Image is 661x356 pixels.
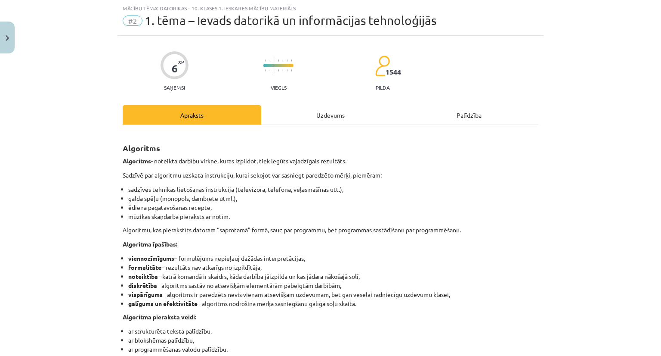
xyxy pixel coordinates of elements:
[271,84,287,91] p: Viegls
[128,281,157,289] strong: diskrētība
[128,290,163,298] strong: vispārīgums
[278,69,279,72] img: icon-short-line-57e1e144782c952c97e751825c79c345078a6d821885a25fce030b3d8c18986b.svg
[265,69,266,72] img: icon-short-line-57e1e144782c952c97e751825c79c345078a6d821885a25fce030b3d8c18986b.svg
[287,69,287,72] img: icon-short-line-57e1e144782c952c97e751825c79c345078a6d821885a25fce030b3d8c18986b.svg
[123,313,196,321] strong: Algoritma pieraksta veidi:
[128,327,538,336] li: ar strukturēta teksta palīdzību,
[128,263,161,271] strong: formalitāte
[375,55,390,77] img: students-c634bb4e5e11cddfef0936a35e636f08e4e9abd3cc4e673bd6f9a4125e45ecb1.svg
[161,84,188,91] p: Saņemsi
[128,290,538,299] li: – algoritms ir paredzēts nevis vienam atsevišķam uzdevumam, bet gan veselai radniecīgu uzdevumu k...
[123,171,538,180] p: Sadzīvē par algoritmu uzskata instrukciju, kurai sekojot var sasniegt paredzēto mērķi, piemēram:
[123,240,177,248] strong: Algoritma īpašības:
[128,345,538,354] li: ar programmēšanas valodu palīdzību.
[123,143,160,153] strong: Algoritms
[178,59,184,64] span: XP
[6,35,9,41] img: icon-close-lesson-0947bae3869378f0d4975bcd49f059093ad1ed9edebbc8119c70593378902aed.svg
[261,105,400,125] div: Uzdevums
[400,105,538,125] div: Palīdzība
[278,59,279,62] img: icon-short-line-57e1e144782c952c97e751825c79c345078a6d821885a25fce030b3d8c18986b.svg
[172,62,178,75] div: 6
[128,212,538,221] li: mūzikas skaņdarba pieraksts ar notīm.
[123,225,538,234] p: Algoritmu, kas pierakstīts datoram “saprotamā” formā, sauc par programmu, bet programmas sastādīš...
[128,272,158,280] strong: noteiktība
[128,254,538,263] li: – formulējums nepieļauj dažādas interpretācijas,
[128,299,538,308] li: – algoritms nodrošina mērķa sasniegšanu galīgā soļu skaitā.
[128,194,538,203] li: galda spēļu (monopols, dambrete utml.),
[274,57,275,74] img: icon-long-line-d9ea69661e0d244f92f715978eff75569469978d946b2353a9bb055b3ed8787d.svg
[128,336,538,345] li: ar blokshēmas palīdzību,
[128,203,538,212] li: ēdiena pagatavošanas recepte,
[386,68,401,76] span: 1544
[128,272,538,281] li: – katrā komandā ir skaidrs, kāda darbība jāizpilda un kas jādara nākošajā solī,
[376,84,389,91] p: pilda
[282,59,283,62] img: icon-short-line-57e1e144782c952c97e751825c79c345078a6d821885a25fce030b3d8c18986b.svg
[123,156,538,166] p: - noteikta darbību virkne, kuras izpildot, tiek iegūts vajadzīgais rezultāts.
[128,185,538,194] li: sadzīves tehnikas lietošanas instrukcija (televizora, telefona, veļasmašīnas utt.),
[128,263,538,272] li: – rezultāts nav atkarīgs no izpildītāja,
[123,157,151,165] strong: Algoritms
[128,281,538,290] li: – algoritms sastāv no atsevišķām elementārām pabeigtām darbībām,
[123,5,538,11] div: Mācību tēma: Datorikas - 10. klases 1. ieskaites mācību materiāls
[123,105,261,125] div: Apraksts
[128,254,174,262] strong: viennozīmīgums
[123,16,142,26] span: #2
[265,59,266,62] img: icon-short-line-57e1e144782c952c97e751825c79c345078a6d821885a25fce030b3d8c18986b.svg
[291,59,292,62] img: icon-short-line-57e1e144782c952c97e751825c79c345078a6d821885a25fce030b3d8c18986b.svg
[282,69,283,72] img: icon-short-line-57e1e144782c952c97e751825c79c345078a6d821885a25fce030b3d8c18986b.svg
[287,59,287,62] img: icon-short-line-57e1e144782c952c97e751825c79c345078a6d821885a25fce030b3d8c18986b.svg
[145,13,436,28] span: 1. tēma – Ievads datorikā un informācijas tehnoloģijās
[128,300,198,307] strong: galīgums un efektivitāte
[291,69,292,72] img: icon-short-line-57e1e144782c952c97e751825c79c345078a6d821885a25fce030b3d8c18986b.svg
